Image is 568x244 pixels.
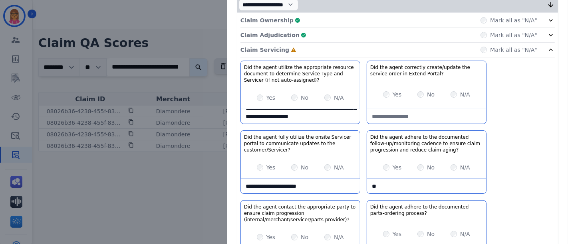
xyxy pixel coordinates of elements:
[460,163,470,171] label: N/A
[460,230,470,238] label: N/A
[240,31,300,39] p: Claim Adjudication
[370,64,483,77] h3: Did the agent correctly create/update the service order in Extend Portal?
[266,163,276,171] label: Yes
[427,91,435,98] label: No
[490,46,537,54] label: Mark all as "N/A"
[244,64,357,83] h3: Did the agent utilize the appropriate resource document to determine Service Type and Servicer (i...
[266,94,276,102] label: Yes
[490,16,537,24] label: Mark all as "N/A"
[244,134,357,153] h3: Did the agent fully utilize the onsite Servicer portal to communicate updates to the customer/Ser...
[301,163,308,171] label: No
[490,31,537,39] label: Mark all as "N/A"
[334,233,344,241] label: N/A
[393,91,402,98] label: Yes
[427,230,435,238] label: No
[266,233,276,241] label: Yes
[240,46,289,54] p: Claim Servicing
[334,163,344,171] label: N/A
[460,91,470,98] label: N/A
[244,204,357,223] h3: Did the agent contact the appropriate party to ensure claim progression (internal/merchant/servic...
[393,163,402,171] label: Yes
[334,94,344,102] label: N/A
[301,233,308,241] label: No
[301,94,308,102] label: No
[370,204,483,216] h3: Did the agent adhere to the documented parts-ordering process?
[427,163,435,171] label: No
[240,16,294,24] p: Claim Ownership
[393,230,402,238] label: Yes
[370,134,483,153] h3: Did the agent adhere to the documented follow-up/monitoring cadence to ensure claim progression a...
